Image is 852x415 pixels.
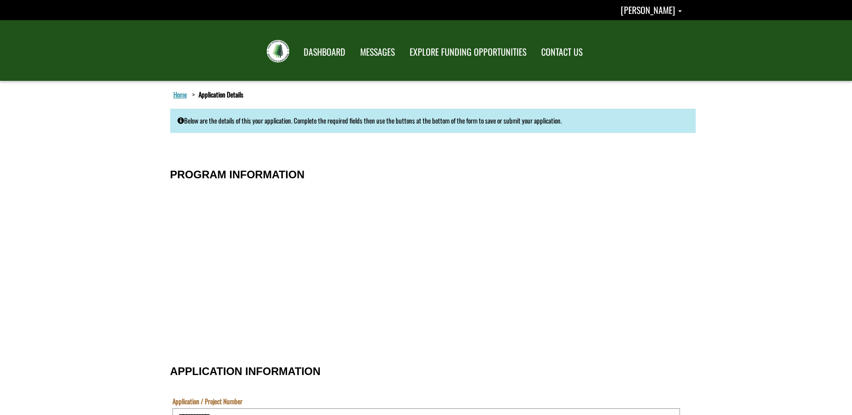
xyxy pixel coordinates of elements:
[170,159,682,347] fieldset: PROGRAM INFORMATION
[353,41,402,63] a: MESSAGES
[170,109,696,132] div: Below are the details of this your application. Complete the required fields then use the buttons...
[621,3,675,17] span: [PERSON_NAME]
[190,90,243,99] li: Application Details
[267,40,289,62] img: FRIAA Submissions Portal
[297,41,352,63] a: DASHBOARD
[170,169,682,181] h3: PROGRAM INFORMATION
[403,41,533,63] a: EXPLORE FUNDING OPPORTUNITIES
[296,38,589,63] nav: Main Navigation
[172,88,189,100] a: Home
[534,41,589,63] a: CONTACT US
[621,3,682,17] a: Shylo Kassian
[172,397,243,406] label: Application / Project Number
[170,366,682,377] h3: APPLICATION INFORMATION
